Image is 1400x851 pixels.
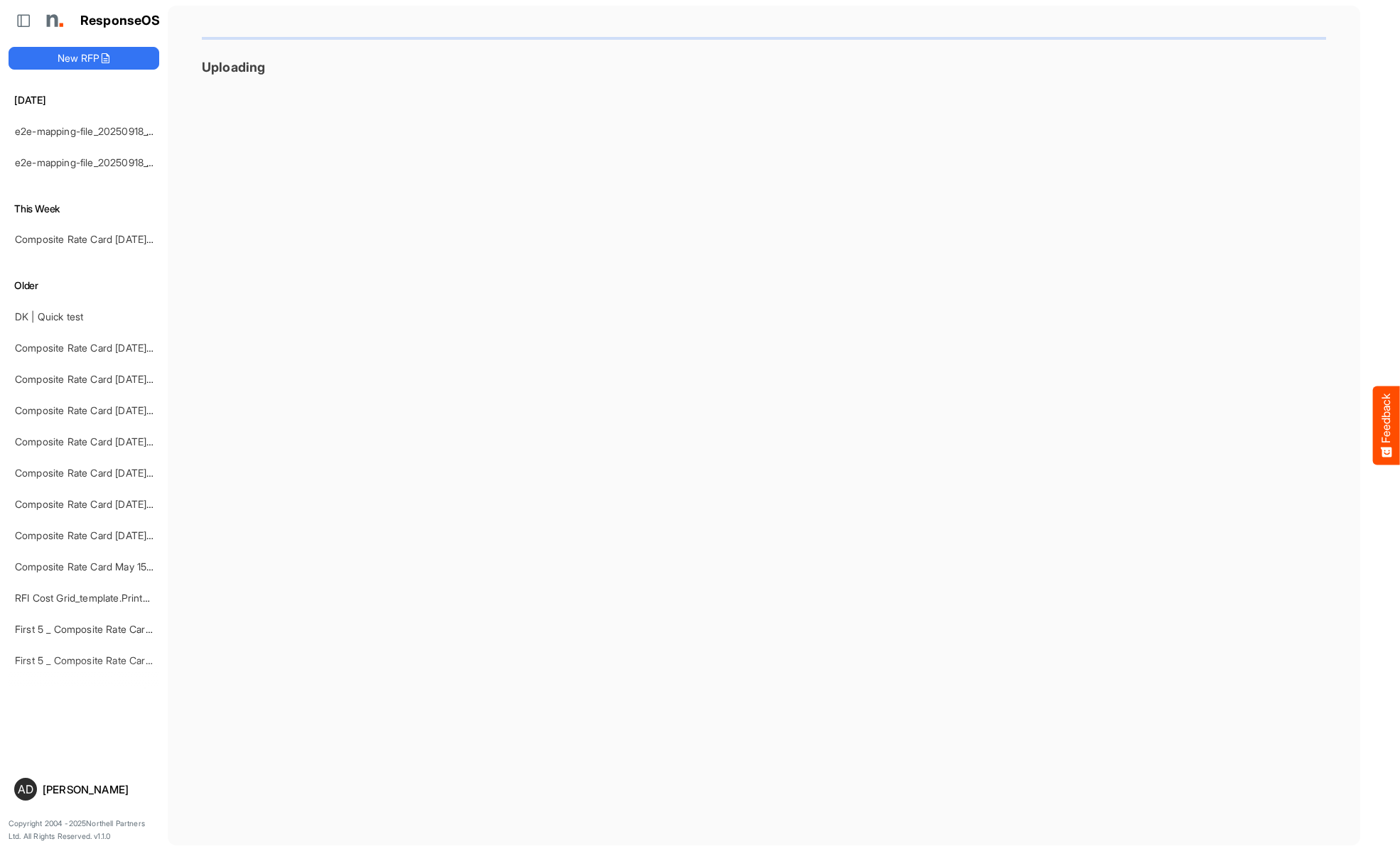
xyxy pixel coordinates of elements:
button: Feedback [1373,386,1400,465]
a: RFI Cost Grid_template.Prints and warehousing [15,592,229,604]
a: Composite Rate Card [DATE] mapping test_deleted [15,404,247,416]
button: New RFP [9,47,159,70]
span: AD [18,784,33,795]
a: Composite Rate Card May 15-2 [15,560,157,573]
a: Composite Rate Card [DATE] mapping test_deleted [15,467,247,479]
a: e2e-mapping-file_20250918_153815 [15,125,177,137]
div: [PERSON_NAME] [43,784,154,795]
p: Copyright 2004 - 2025 Northell Partners Ltd. All Rights Reserved. v 1.1.0 [9,818,159,842]
a: First 5 _ Composite Rate Card [DATE] [15,654,185,666]
h6: This Week [9,201,159,217]
a: Composite Rate Card [DATE] mapping test [15,498,208,510]
h3: Uploading [202,60,1326,75]
a: First 5 _ Composite Rate Card [DATE] [15,623,185,635]
a: Composite Rate Card [DATE] mapping test_deleted [15,373,247,385]
a: Composite Rate Card [DATE]_smaller [15,342,183,354]
a: Composite Rate Card [DATE] mapping test_deleted [15,435,247,448]
h6: [DATE] [9,92,159,108]
h6: Older [9,278,159,293]
a: Composite Rate Card [DATE] mapping test_deleted [15,233,247,245]
a: Composite Rate Card [DATE] mapping test [15,529,208,541]
a: DK | Quick test [15,310,83,322]
a: e2e-mapping-file_20250918_145238 [15,156,180,168]
img: Northell [39,6,68,35]
h1: ResponseOS [80,13,161,28]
